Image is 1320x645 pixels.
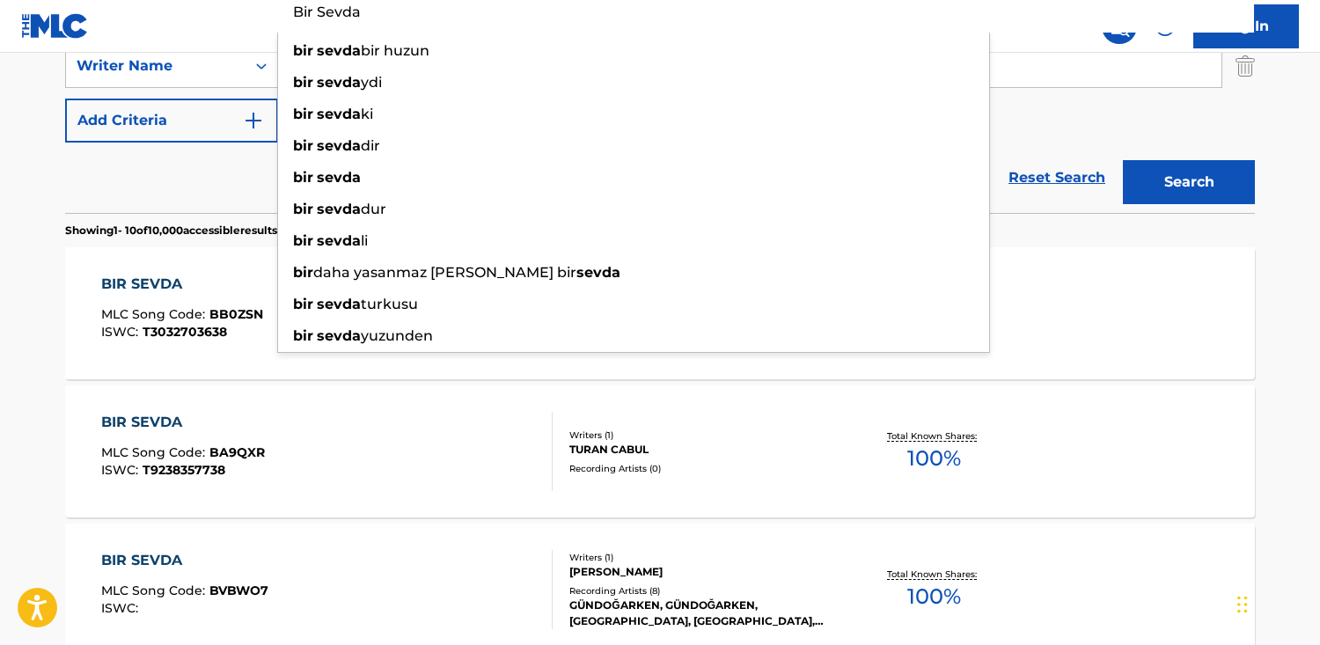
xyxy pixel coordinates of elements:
div: [PERSON_NAME] [569,564,835,580]
span: BB0ZSN [209,306,263,322]
span: T3032703638 [143,324,227,340]
strong: bir [293,169,313,186]
span: bir huzun [361,42,429,59]
div: Recording Artists ( 8 ) [569,584,835,597]
span: 100 % [907,581,961,612]
strong: sevda [317,169,361,186]
strong: bir [293,232,313,249]
strong: bir [293,74,313,91]
strong: sevda [317,137,361,154]
strong: sevda [317,232,361,249]
span: daha yasanmaz [PERSON_NAME] bir [313,264,576,281]
a: BIR SEVDAMLC Song Code:BA9QXRISWC:T9238357738Writers (1)TURAN CABULRecording Artists (0)Total Kno... [65,385,1255,517]
strong: sevda [317,296,361,312]
span: ISWC : [101,324,143,340]
div: TURAN CABUL [569,442,835,458]
strong: sevda [317,42,361,59]
div: BIR SEVDA [101,274,263,295]
span: MLC Song Code : [101,444,209,460]
div: BIR SEVDA [101,550,268,571]
p: Total Known Shares: [887,429,981,443]
strong: bir [293,264,313,281]
button: Add Criteria [65,99,278,143]
strong: sevda [317,74,361,91]
p: Showing 1 - 10 of 10,000 accessible results (Total 23,015 ) [65,223,346,238]
span: ISWC : [101,462,143,478]
strong: bir [293,327,313,344]
img: 9d2ae6d4665cec9f34b9.svg [243,110,264,131]
span: li [361,232,368,249]
span: MLC Song Code : [101,583,209,598]
span: ki [361,106,373,122]
img: Delete Criterion [1236,44,1255,88]
strong: bir [293,42,313,59]
img: MLC Logo [21,13,89,39]
div: Drag [1237,578,1248,631]
span: ISWC : [101,600,143,616]
span: turkusu [361,296,418,312]
strong: bir [293,137,313,154]
div: Writers ( 1 ) [569,551,835,564]
a: Reset Search [1000,158,1114,197]
strong: sevda [576,264,620,281]
div: GÜNDOĞARKEN, GÜNDOĞARKEN, [GEOGRAPHIC_DATA], [GEOGRAPHIC_DATA], [GEOGRAPHIC_DATA] [569,597,835,629]
a: BIR SEVDAMLC Song Code:BB0ZSNISWC:T3032703638Writers (3)[PERSON_NAME], [PERSON_NAME], [PERSON_NAM... [65,247,1255,379]
strong: sevda [317,201,361,217]
span: T9238357738 [143,462,225,478]
strong: sevda [317,327,361,344]
span: MLC Song Code : [101,306,209,322]
strong: sevda [317,106,361,122]
span: 100 % [907,443,961,474]
div: BIR SEVDA [101,412,265,433]
div: Recording Artists ( 0 ) [569,462,835,475]
span: yuzunden [361,327,433,344]
div: Writer Name [77,55,235,77]
span: dir [361,137,380,154]
p: Total Known Shares: [887,568,981,581]
span: BA9QXR [209,444,265,460]
strong: bir [293,296,313,312]
span: BVBWO7 [209,583,268,598]
strong: bir [293,201,313,217]
strong: bir [293,106,313,122]
button: Search [1123,160,1255,204]
div: Writers ( 1 ) [569,429,835,442]
iframe: Chat Widget [1232,561,1320,645]
span: ydi [361,74,382,91]
span: dur [361,201,386,217]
